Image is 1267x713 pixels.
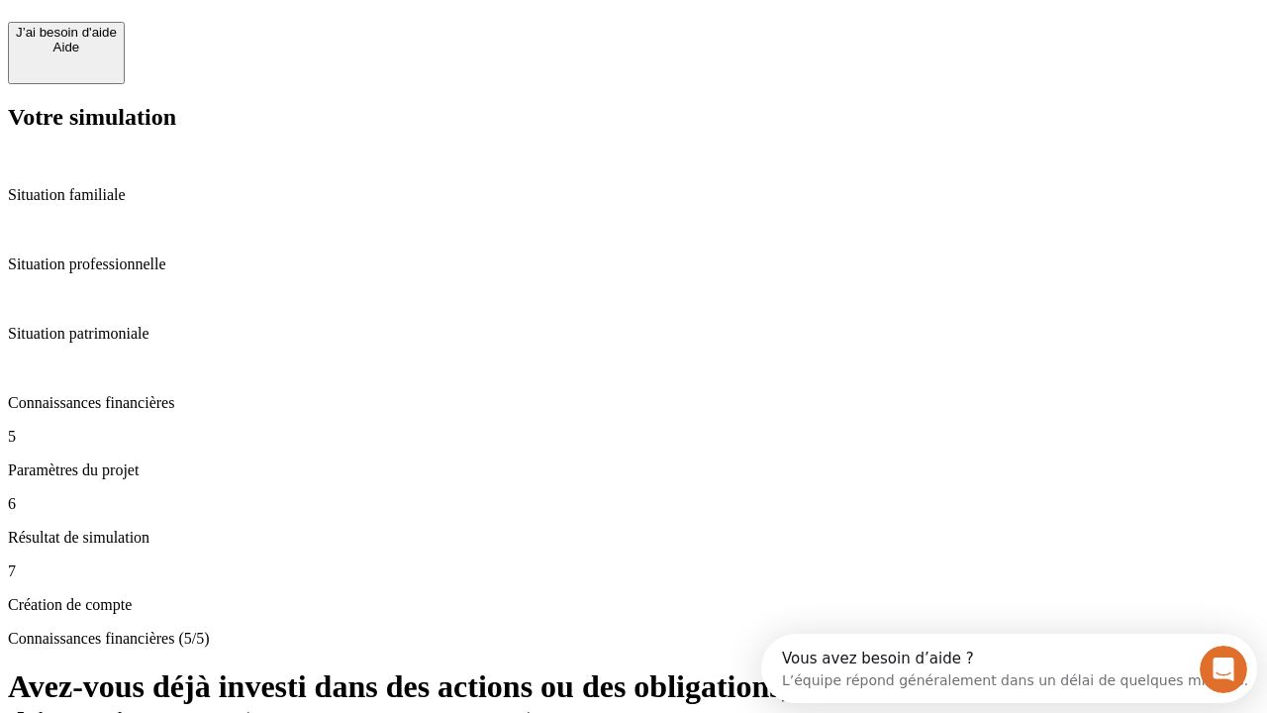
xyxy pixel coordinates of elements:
[8,22,125,84] button: J’ai besoin d'aideAide
[8,186,1259,204] p: Situation familiale
[8,562,1259,580] p: 7
[8,596,1259,614] p: Création de compte
[21,17,487,33] div: Vous avez besoin d’aide ?
[8,394,1259,412] p: Connaissances financières
[8,255,1259,273] p: Situation professionnelle
[8,461,1259,479] p: Paramètres du projet
[16,40,117,54] div: Aide
[1200,646,1247,693] iframe: Intercom live chat
[8,630,1259,648] p: Connaissances financières (5/5)
[761,634,1257,703] iframe: Intercom live chat discovery launcher
[8,428,1259,446] p: 5
[8,325,1259,343] p: Situation patrimoniale
[8,529,1259,547] p: Résultat de simulation
[8,8,545,62] div: Ouvrir le Messenger Intercom
[8,104,1259,131] h2: Votre simulation
[16,25,117,40] div: J’ai besoin d'aide
[21,33,487,53] div: L’équipe répond généralement dans un délai de quelques minutes.
[8,495,1259,513] p: 6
